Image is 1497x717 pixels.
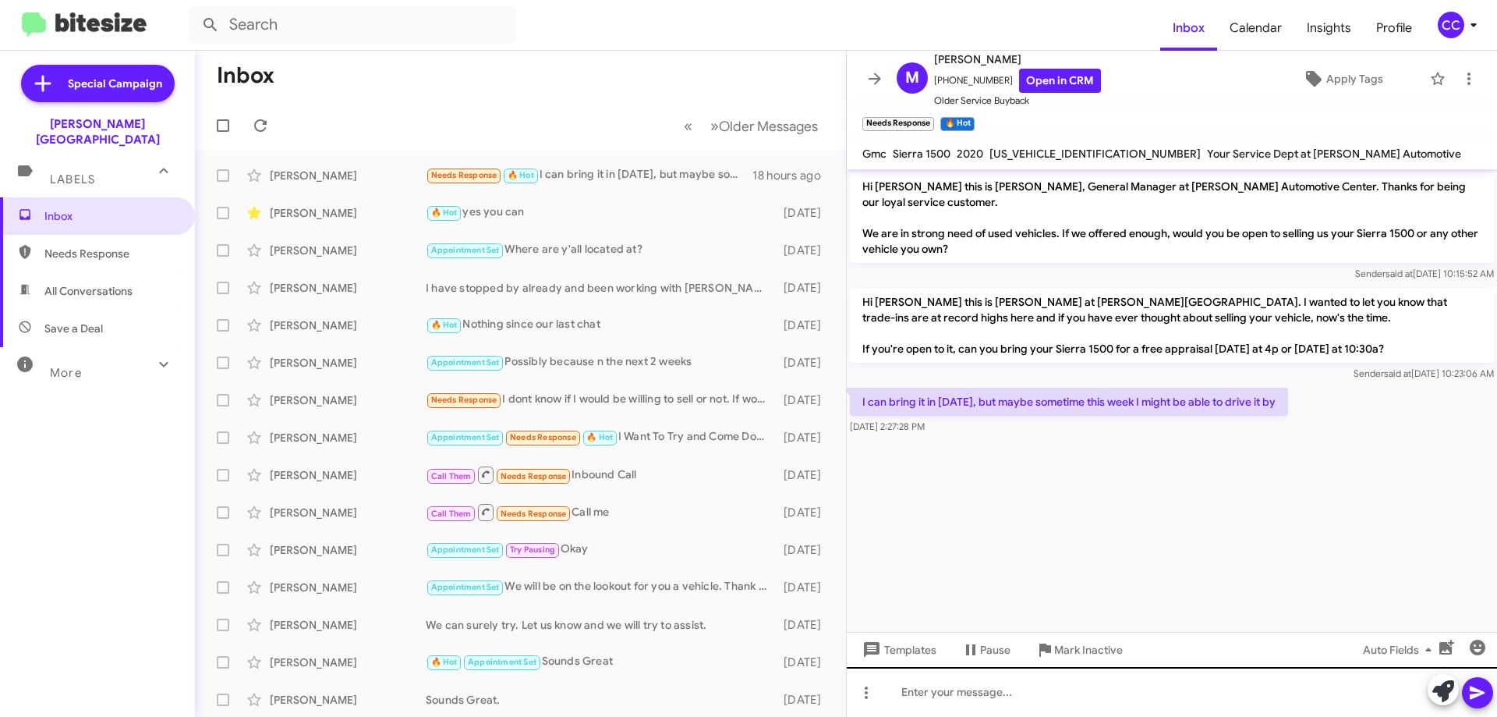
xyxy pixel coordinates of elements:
[1384,367,1411,379] span: said at
[776,392,833,408] div: [DATE]
[1355,268,1494,279] span: Sender [DATE] 10:15:52 AM
[270,243,426,258] div: [PERSON_NAME]
[1438,12,1464,38] div: CC
[426,166,752,184] div: I can bring it in [DATE], but maybe sometime this week I might be able to drive it by
[431,471,472,481] span: Call Them
[426,391,776,409] div: I dont know if I would be willing to sell or not. If would have to be a very good offer . It's 20...
[510,545,555,555] span: Try Pausing
[501,471,567,481] span: Needs Response
[1424,12,1480,38] button: CC
[1294,5,1364,51] a: Insights
[270,168,426,183] div: [PERSON_NAME]
[426,617,776,633] div: We can surely try. Let us know and we will try to assist.
[776,318,833,333] div: [DATE]
[431,432,500,442] span: Appointment Set
[776,692,833,708] div: [DATE]
[776,580,833,595] div: [DATE]
[426,204,776,222] div: yes you can
[586,432,613,442] span: 🔥 Hot
[1364,5,1424,51] span: Profile
[957,147,983,161] span: 2020
[270,430,426,445] div: [PERSON_NAME]
[1354,367,1494,379] span: Sender [DATE] 10:23:06 AM
[940,117,974,131] small: 🔥 Hot
[431,320,458,330] span: 🔥 Hot
[776,542,833,558] div: [DATE]
[776,205,833,221] div: [DATE]
[850,421,925,432] span: [DATE] 2:27:28 PM
[776,355,833,371] div: [DATE]
[270,467,426,483] div: [PERSON_NAME]
[426,692,776,708] div: Sounds Great.
[44,246,177,261] span: Needs Response
[426,578,776,596] div: We will be on the lookout for you a vehicle. Thank you
[50,366,82,380] span: More
[270,205,426,221] div: [PERSON_NAME]
[862,117,934,131] small: Needs Response
[50,172,95,186] span: Labels
[44,283,133,299] span: All Conversations
[270,392,426,408] div: [PERSON_NAME]
[508,170,534,180] span: 🔥 Hot
[949,636,1023,664] button: Pause
[431,170,497,180] span: Needs Response
[847,636,949,664] button: Templates
[752,168,833,183] div: 18 hours ago
[675,110,827,142] nav: Page navigation example
[1019,69,1101,93] a: Open in CRM
[270,280,426,296] div: [PERSON_NAME]
[270,617,426,633] div: [PERSON_NAME]
[217,63,274,88] h1: Inbox
[1350,636,1450,664] button: Auto Fields
[719,118,818,135] span: Older Messages
[270,692,426,708] div: [PERSON_NAME]
[431,657,458,667] span: 🔥 Hot
[431,245,500,255] span: Appointment Set
[426,541,776,559] div: Okay
[431,208,458,218] span: 🔥 Hot
[1160,5,1217,51] a: Inbox
[431,357,500,367] span: Appointment Set
[189,6,516,44] input: Search
[510,432,576,442] span: Needs Response
[270,318,426,333] div: [PERSON_NAME]
[270,355,426,371] div: [PERSON_NAME]
[1054,636,1123,664] span: Mark Inactive
[426,653,776,671] div: Sounds Great
[1217,5,1294,51] a: Calendar
[426,465,776,485] div: Inbound Call
[701,110,827,142] button: Next
[431,545,500,555] span: Appointment Set
[934,93,1101,108] span: Older Service Buyback
[684,116,692,136] span: «
[980,636,1010,664] span: Pause
[501,509,567,519] span: Needs Response
[776,617,833,633] div: [DATE]
[270,580,426,595] div: [PERSON_NAME]
[44,208,177,224] span: Inbox
[431,509,472,519] span: Call Them
[270,505,426,520] div: [PERSON_NAME]
[468,657,536,667] span: Appointment Set
[270,542,426,558] div: [PERSON_NAME]
[674,110,702,142] button: Previous
[859,636,936,664] span: Templates
[68,76,162,91] span: Special Campaign
[426,353,776,371] div: Possibly because n the next 2 weeks
[426,502,776,522] div: Call me
[850,288,1494,363] p: Hi [PERSON_NAME] this is [PERSON_NAME] at [PERSON_NAME][GEOGRAPHIC_DATA]. I wanted to let you kno...
[850,388,1288,416] p: I can bring it in [DATE], but maybe sometime this week I might be able to drive it by
[1207,147,1461,161] span: Your Service Dept at [PERSON_NAME] Automotive
[1363,636,1438,664] span: Auto Fields
[426,280,776,296] div: I have stopped by already and been working with [PERSON_NAME]. We are currently saving up the mon...
[710,116,719,136] span: »
[862,147,887,161] span: Gmc
[426,428,776,446] div: I Want To Try and Come Down [DATE] But It Will Have to Be Evening
[776,243,833,258] div: [DATE]
[1386,268,1413,279] span: said at
[270,655,426,670] div: [PERSON_NAME]
[431,395,497,405] span: Needs Response
[776,505,833,520] div: [DATE]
